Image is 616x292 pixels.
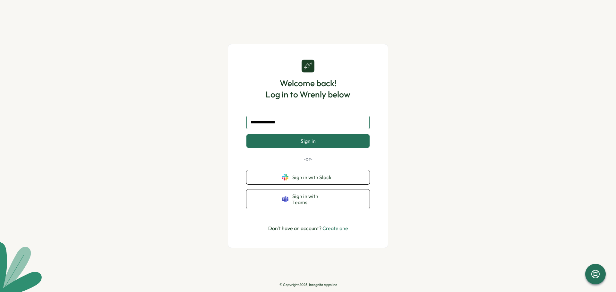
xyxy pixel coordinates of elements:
p: Don't have an account? [268,224,348,232]
h1: Welcome back! Log in to Wrenly below [266,78,350,100]
button: Sign in with Slack [246,170,370,184]
span: Sign in with Teams [292,193,334,205]
p: © Copyright 2025, Incognito Apps Inc [279,283,337,287]
p: -or- [246,155,370,163]
button: Sign in [246,134,370,148]
span: Sign in with Slack [292,174,334,180]
button: Sign in with Teams [246,189,370,209]
span: Sign in [301,138,316,144]
a: Create one [322,225,348,231]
